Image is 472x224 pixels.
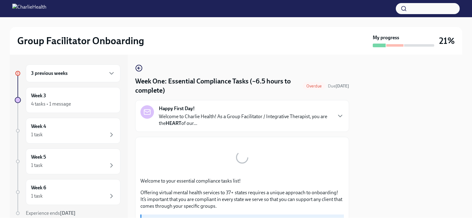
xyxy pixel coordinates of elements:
a: Week 51 task [15,149,120,174]
h6: Week 6 [31,184,46,191]
h6: Week 3 [31,92,46,99]
span: Experience ends [26,210,76,216]
div: 4 tasks • 1 message [31,101,71,107]
p: UKG Billing: Clock all following tasks as Compliance Tasks [144,217,341,224]
a: Week 41 task [15,118,120,144]
strong: HEART [166,120,181,126]
span: Due [328,83,349,89]
h2: Group Facilitator Onboarding [17,35,144,47]
a: Week 61 task [15,179,120,205]
div: 1 task [31,193,43,199]
strong: My progress [373,34,399,41]
span: September 1st, 2025 09:00 [328,83,349,89]
div: 1 task [31,131,43,138]
h6: Week 4 [31,123,46,130]
div: 3 previous weeks [26,64,120,82]
h6: 3 previous weeks [31,70,68,77]
a: Week 34 tasks • 1 message [15,87,120,113]
button: Zoom image [140,142,344,173]
strong: [DATE] [336,83,349,89]
strong: [DATE] [60,210,76,216]
span: Overdue [303,84,325,88]
p: Offering virtual mental health services to 37+ states requires a unique approach to onboarding! I... [140,189,344,210]
div: 1 task [31,162,43,169]
h4: Week One: Essential Compliance Tasks (~6.5 hours to complete) [135,77,300,95]
p: Welcome to Charlie Health! As a Group Facilitator / Integrative Therapist, you are the of our... [159,113,332,127]
img: CharlieHealth [12,4,46,14]
h3: 21% [439,35,455,46]
h6: Week 5 [31,154,46,160]
strong: Happy First Day! [159,105,195,112]
p: Welcome to your essential compliance tasks list! [140,178,344,184]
